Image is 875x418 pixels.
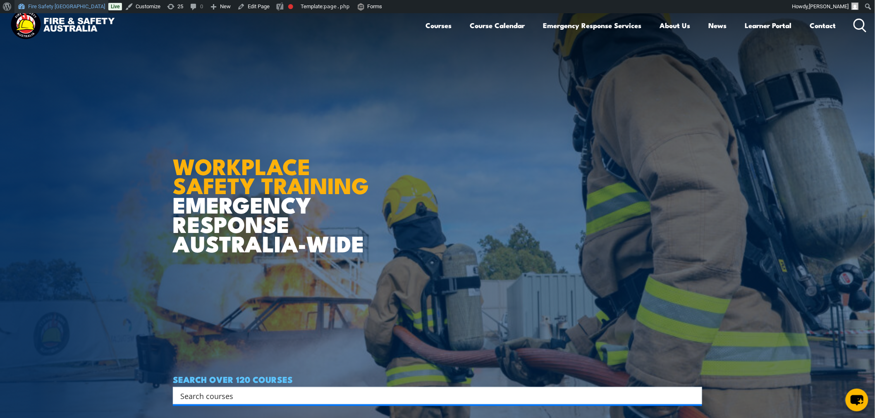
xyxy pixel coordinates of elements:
[288,4,293,9] div: Needs improvement
[543,14,642,36] a: Emergency Response Services
[426,14,452,36] a: Courses
[173,375,702,384] h4: SEARCH OVER 120 COURSES
[173,148,369,202] strong: WORKPLACE SAFETY TRAINING
[810,14,836,36] a: Contact
[108,3,122,10] a: Live
[709,14,727,36] a: News
[182,390,686,401] form: Search form
[173,135,375,253] h1: EMERGENCY RESPONSE AUSTRALIA-WIDE
[660,14,691,36] a: About Us
[470,14,525,36] a: Course Calendar
[809,3,849,9] span: [PERSON_NAME]
[324,3,350,9] span: page.php
[688,390,699,401] button: Search magnifier button
[846,389,868,411] button: chat-button
[180,389,684,402] input: Search input
[745,14,792,36] a: Learner Portal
